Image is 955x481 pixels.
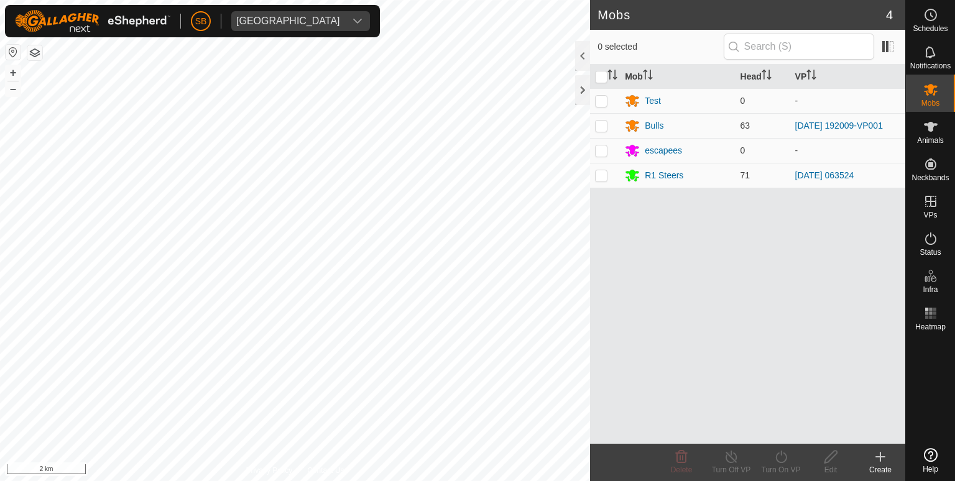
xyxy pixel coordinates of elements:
h2: Mobs [597,7,886,22]
p-sorticon: Activate to sort [762,71,772,81]
span: Heatmap [915,323,946,331]
a: Privacy Policy [246,465,293,476]
td: - [790,88,905,113]
button: Map Layers [27,45,42,60]
span: 4 [886,6,893,24]
p-sorticon: Activate to sort [806,71,816,81]
div: Edit [806,464,856,475]
input: Search (S) [724,34,874,60]
div: escapees [645,144,682,157]
span: Tangihanga station [231,11,345,31]
span: SB [195,15,207,28]
a: [DATE] 192009-VP001 [795,121,883,131]
span: Mobs [921,99,939,107]
button: Reset Map [6,45,21,60]
div: Bulls [645,119,663,132]
span: Status [920,249,941,256]
span: Delete [671,465,693,474]
th: VP [790,65,905,89]
a: [DATE] 063524 [795,170,854,180]
button: + [6,65,21,80]
a: Contact Us [307,465,344,476]
img: Gallagher Logo [15,10,170,32]
p-sorticon: Activate to sort [643,71,653,81]
span: VPs [923,211,937,219]
div: Test [645,94,661,108]
p-sorticon: Activate to sort [607,71,617,81]
div: Turn Off VP [706,464,756,475]
button: – [6,81,21,96]
span: 63 [740,121,750,131]
span: 0 selected [597,40,723,53]
span: Notifications [910,62,951,70]
th: Head [736,65,790,89]
th: Mob [620,65,735,89]
span: 71 [740,170,750,180]
div: Turn On VP [756,464,806,475]
div: dropdown trigger [345,11,370,31]
div: [GEOGRAPHIC_DATA] [236,16,340,26]
span: Schedules [913,25,948,32]
td: - [790,138,905,163]
div: R1 Steers [645,169,683,182]
span: 0 [740,96,745,106]
span: Animals [917,137,944,144]
span: Neckbands [911,174,949,181]
span: Help [923,465,938,473]
span: 0 [740,145,745,155]
a: Help [906,443,955,478]
span: Infra [923,286,938,293]
div: Create [856,464,905,475]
